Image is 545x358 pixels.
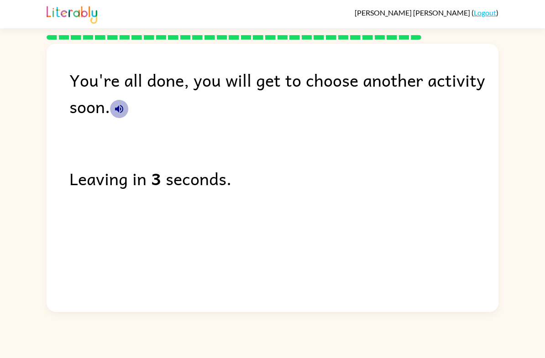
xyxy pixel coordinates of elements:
img: Literably [47,4,97,24]
span: [PERSON_NAME] [PERSON_NAME] [355,8,472,17]
b: 3 [151,165,161,192]
a: Logout [474,8,496,17]
div: ( ) [355,8,498,17]
div: Leaving in seconds. [69,165,498,192]
div: You're all done, you will get to choose another activity soon. [69,67,498,119]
